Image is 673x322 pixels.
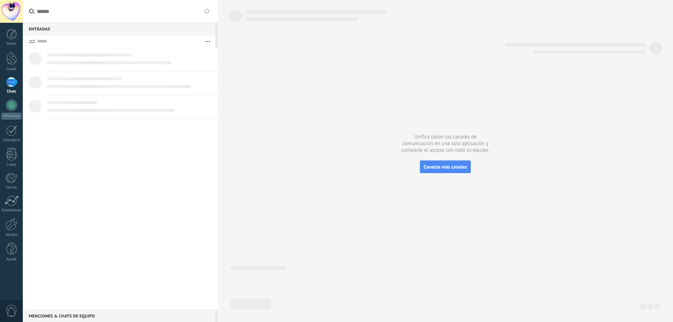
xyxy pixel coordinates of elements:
div: Correo [1,185,22,190]
button: Conecta más canales [420,160,471,173]
div: Ayuda [1,257,22,262]
div: Estadísticas [1,208,22,213]
span: Conecta más canales [424,164,467,170]
div: Menciones & Chats de equipo [23,309,215,322]
div: Listas [1,163,22,167]
div: Entradas [23,22,215,35]
div: Chats [1,89,22,94]
div: WhatsApp [1,113,21,119]
div: Ajustes [1,233,22,237]
div: Panel [1,42,22,46]
div: Leads [1,67,22,71]
div: Calendario [1,138,22,143]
